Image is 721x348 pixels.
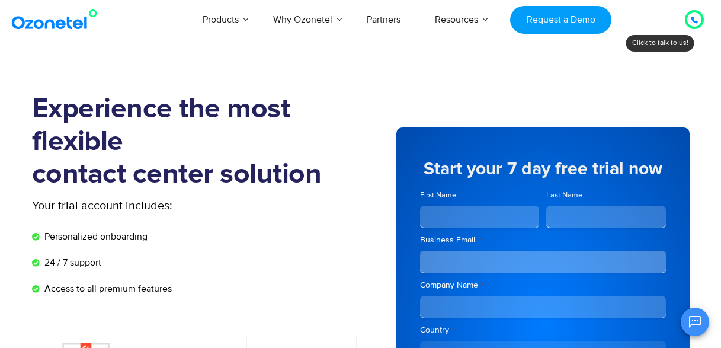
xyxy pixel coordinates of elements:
label: First Name [420,190,540,201]
p: Your trial account includes: [32,197,272,215]
span: Personalized onboarding [41,229,148,244]
button: Open chat [681,308,709,336]
span: 24 / 7 support [41,256,101,270]
label: Business Email [420,234,666,246]
label: Country [420,324,666,336]
label: Company Name [420,279,666,291]
a: Request a Demo [510,6,611,34]
label: Last Name [546,190,666,201]
span: Access to all premium features [41,282,172,296]
h1: Experience the most flexible contact center solution [32,93,361,191]
h5: Start your 7 day free trial now [420,160,666,178]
